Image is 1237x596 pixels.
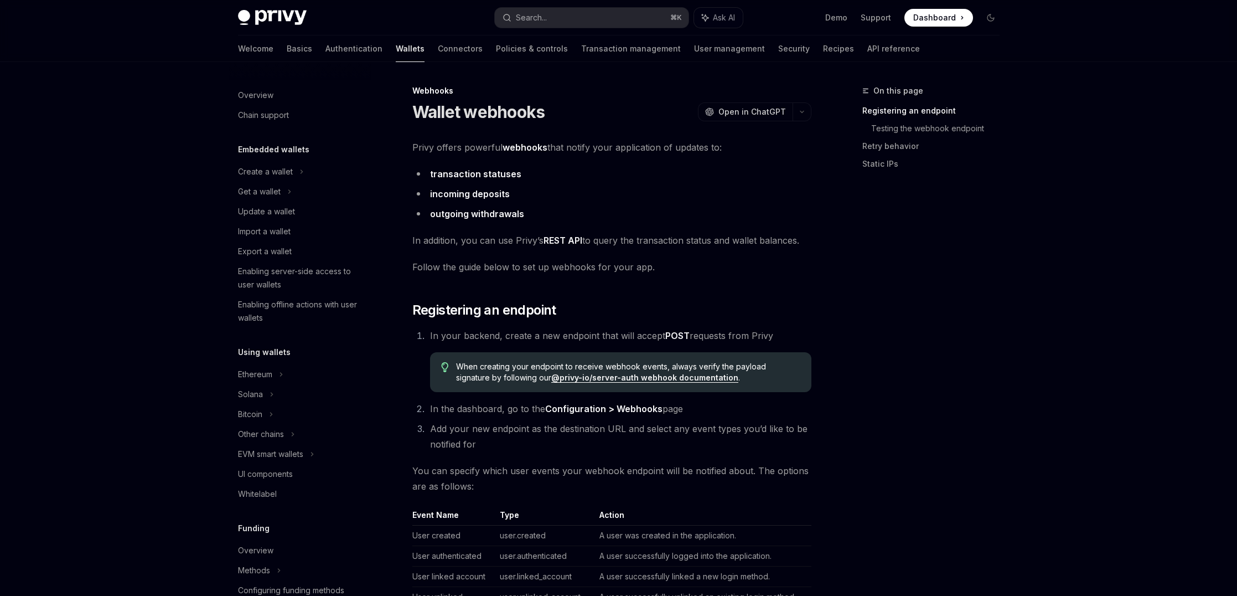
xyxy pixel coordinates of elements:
[595,567,811,587] td: A user successfully linked a new login method.
[430,208,524,220] a: outgoing withdrawals
[238,245,292,258] div: Export a wallet
[238,205,295,218] div: Update a wallet
[670,13,682,22] span: ⌘ K
[412,301,556,319] span: Registering an endpoint
[551,373,738,383] a: @privy-io/server-auth webhook documentation
[871,120,1008,137] a: Testing the webhook endpoint
[544,235,582,246] a: REST API
[412,510,495,526] th: Event Name
[441,362,449,372] svg: Tip
[412,526,495,546] td: User created
[238,265,364,291] div: Enabling server-side access to user wallets
[412,140,811,155] span: Privy offers powerful that notify your application of updates to:
[325,35,382,62] a: Authentication
[229,261,371,295] a: Enabling server-side access to user wallets
[396,35,425,62] a: Wallets
[412,259,811,275] span: Follow the guide below to set up webhooks for your app.
[904,9,973,27] a: Dashboard
[495,526,595,546] td: user.created
[238,388,263,401] div: Solana
[495,567,595,587] td: user.linked_account
[713,12,735,23] span: Ask AI
[430,188,510,200] a: incoming deposits
[238,165,293,178] div: Create a wallet
[287,35,312,62] a: Basics
[495,546,595,567] td: user.authenticated
[694,8,743,28] button: Ask AI
[238,89,273,102] div: Overview
[495,510,595,526] th: Type
[873,84,923,97] span: On this page
[412,567,495,587] td: User linked account
[238,467,293,481] div: UI components
[238,368,272,381] div: Ethereum
[229,202,371,222] a: Update a wallet
[412,463,811,494] span: You can specify which user events your webhook endpoint will be notified about. The options are a...
[698,102,793,121] button: Open in ChatGPT
[412,85,811,96] div: Webhooks
[238,564,270,577] div: Methods
[862,155,1008,173] a: Static IPs
[238,225,291,238] div: Import a wallet
[545,403,663,414] strong: Configuration > Webhooks
[412,546,495,567] td: User authenticated
[694,35,765,62] a: User management
[503,142,547,153] strong: webhooks
[516,11,547,24] div: Search...
[595,510,811,526] th: Action
[238,428,284,441] div: Other chains
[862,102,1008,120] a: Registering an endpoint
[913,12,956,23] span: Dashboard
[595,526,811,546] td: A user was created in the application.
[861,12,891,23] a: Support
[238,346,291,359] h5: Using wallets
[238,487,277,501] div: Whitelabel
[495,8,689,28] button: Search...⌘K
[430,330,773,341] span: In your backend, create a new endpoint that will accept requests from Privy
[238,298,364,325] div: Enabling offline actions with user wallets
[229,541,371,561] a: Overview
[238,10,307,25] img: dark logo
[665,330,690,341] strong: POST
[238,185,281,198] div: Get a wallet
[229,85,371,105] a: Overview
[496,35,568,62] a: Policies & controls
[438,35,483,62] a: Connectors
[825,12,847,23] a: Demo
[229,105,371,125] a: Chain support
[718,106,786,117] span: Open in ChatGPT
[867,35,920,62] a: API reference
[229,222,371,242] a: Import a wallet
[229,464,371,484] a: UI components
[229,295,371,328] a: Enabling offline actions with user wallets
[238,522,270,535] h5: Funding
[229,242,371,261] a: Export a wallet
[229,484,371,504] a: Whitelabel
[412,102,545,122] h1: Wallet webhooks
[456,361,800,383] span: When creating your endpoint to receive webhook events, always verify the payload signature by fol...
[982,9,1000,27] button: Toggle dark mode
[238,143,309,156] h5: Embedded wallets
[430,168,521,180] a: transaction statuses
[238,448,303,461] div: EVM smart wallets
[238,544,273,557] div: Overview
[862,137,1008,155] a: Retry behavior
[412,233,811,248] span: In addition, you can use Privy’s to query the transaction status and wallet balances.
[430,403,683,414] span: In the dashboard, go to the page
[430,423,808,450] span: Add your new endpoint as the destination URL and select any event types you’d like to be notified...
[595,546,811,567] td: A user successfully logged into the application.
[778,35,810,62] a: Security
[238,408,262,421] div: Bitcoin
[238,109,289,122] div: Chain support
[823,35,854,62] a: Recipes
[238,35,273,62] a: Welcome
[581,35,681,62] a: Transaction management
